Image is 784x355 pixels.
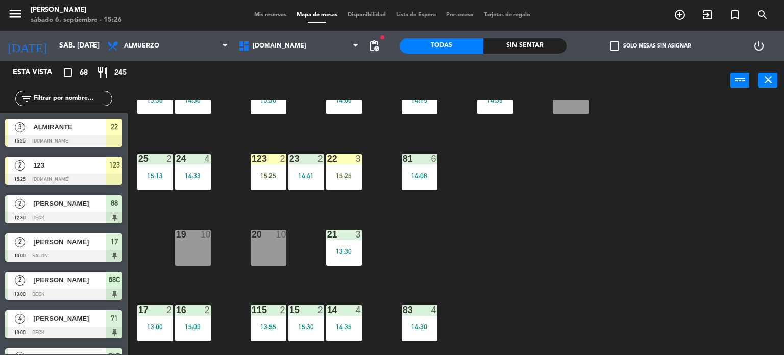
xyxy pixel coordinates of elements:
span: [PERSON_NAME] [33,275,106,286]
span: Pre-acceso [441,12,479,18]
i: add_circle_outline [674,9,686,21]
div: Sin sentar [483,38,567,54]
div: 13:30 [251,97,286,104]
div: 14:08 [402,172,437,179]
div: 14:33 [175,172,211,179]
div: 13:30 [326,248,362,255]
div: 14:35 [326,323,362,330]
span: 123 [33,160,106,171]
span: ALMIRANTE [33,122,106,132]
div: 16 [176,305,177,315]
span: 68C [109,274,120,286]
span: 17 [111,235,118,248]
i: restaurant [96,66,109,79]
span: Almuerzo [124,42,159,50]
i: crop_square [62,66,74,79]
div: 19 [176,230,177,239]
div: 4 [356,305,362,315]
div: 15:25 [251,172,286,179]
span: 123 [109,159,120,171]
div: Todas [400,38,483,54]
div: 10 [276,230,286,239]
div: 14 [327,305,328,315]
div: 2 [318,305,324,315]
span: 68 [80,67,88,79]
span: 71 [111,312,118,324]
div: 2 [280,154,286,163]
div: 2 [167,154,173,163]
div: 15:30 [288,323,324,330]
div: 15:13 [137,172,173,179]
div: 21 [327,230,328,239]
div: 3 [356,154,362,163]
span: 2 [15,237,25,247]
div: 15:25 [326,172,362,179]
div: 22 [327,154,328,163]
i: turned_in_not [729,9,741,21]
span: 3 [15,122,25,132]
button: close [758,73,777,88]
span: [PERSON_NAME] [33,313,106,324]
span: check_box_outline_blank [610,41,619,51]
input: Filtrar por nombre... [33,93,112,104]
div: 25 [138,154,139,163]
div: 17 [138,305,139,315]
div: 15 [289,305,290,315]
i: exit_to_app [701,9,714,21]
div: 23 [289,154,290,163]
div: 14:35 [477,97,513,104]
span: Lista de Espera [391,12,441,18]
span: 2 [15,275,25,286]
div: 14:30 [402,323,437,330]
span: [DOMAIN_NAME] [253,42,306,50]
div: 14:15 [402,97,437,104]
label: Solo mesas sin asignar [610,41,691,51]
div: 13:55 [251,323,286,330]
span: 22 [111,121,118,133]
i: menu [8,6,23,21]
div: 2 [205,305,211,315]
div: 2 [318,154,324,163]
span: 88 [111,197,118,209]
button: power_input [730,73,749,88]
span: Disponibilidad [342,12,391,18]
i: filter_list [20,92,33,105]
div: 15:09 [175,323,211,330]
i: power_settings_new [753,40,765,52]
span: 4 [15,314,25,324]
div: Esta vista [5,66,73,79]
span: pending_actions [368,40,380,52]
span: Tarjetas de regalo [479,12,535,18]
div: sábado 6. septiembre - 15:26 [31,15,122,26]
div: 24 [176,154,177,163]
div: 2 [280,305,286,315]
div: 13:00 [137,323,173,330]
span: [PERSON_NAME] [33,198,106,209]
div: [PERSON_NAME] [31,5,122,15]
span: Mapa de mesas [291,12,342,18]
div: 14:30 [175,97,211,104]
div: 10 [201,230,211,239]
span: [PERSON_NAME] [33,236,106,247]
button: menu [8,6,23,25]
span: fiber_manual_record [379,34,385,40]
i: power_input [734,74,746,86]
span: 245 [114,67,127,79]
span: 2 [15,199,25,209]
i: close [762,74,774,86]
div: 14:00 [326,97,362,104]
div: 2 [167,305,173,315]
div: 13:30 [137,97,173,104]
div: 14:41 [288,172,324,179]
span: Mis reservas [249,12,291,18]
i: arrow_drop_down [87,40,100,52]
div: 4 [205,154,211,163]
div: 4 [431,305,437,315]
div: 6 [431,154,437,163]
span: 2 [15,160,25,171]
